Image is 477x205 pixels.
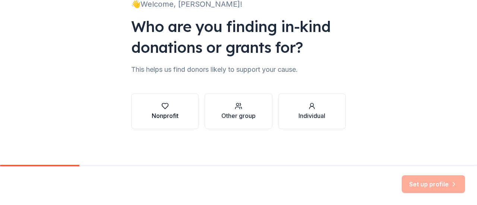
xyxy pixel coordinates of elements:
[131,64,346,76] div: This helps us find donors likely to support your cause.
[152,111,179,120] div: Nonprofit
[131,93,199,129] button: Nonprofit
[298,111,325,120] div: Individual
[205,93,272,129] button: Other group
[131,16,346,58] div: Who are you finding in-kind donations or grants for?
[221,111,256,120] div: Other group
[278,93,346,129] button: Individual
